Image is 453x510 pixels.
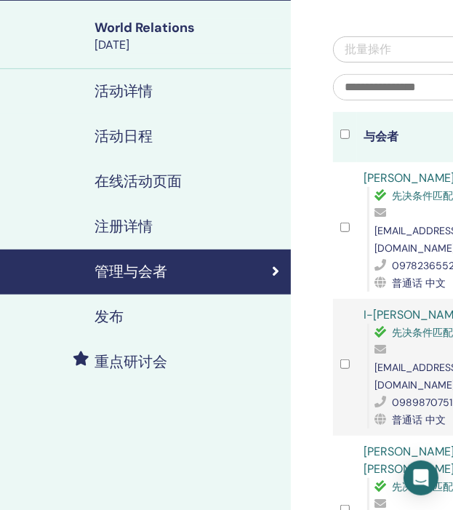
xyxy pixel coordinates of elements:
[404,461,438,495] div: Open Intercom Messenger
[95,306,124,328] h4: 发布
[86,19,291,54] a: World Relations[DATE]
[393,276,446,290] span: 普通话 中文
[95,216,153,238] h4: 注册详情
[393,413,446,426] span: 普通话 中文
[95,81,153,103] h4: 活动详情
[95,126,153,148] h4: 活动日程
[95,351,167,373] h4: 重点研讨会
[95,171,182,193] h4: 在线活动页面
[95,37,282,53] div: [DATE]
[95,19,282,37] div: World Relations
[393,396,453,409] span: 0989870751
[95,261,167,283] h4: 管理与会者
[345,41,391,58] div: 批量操作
